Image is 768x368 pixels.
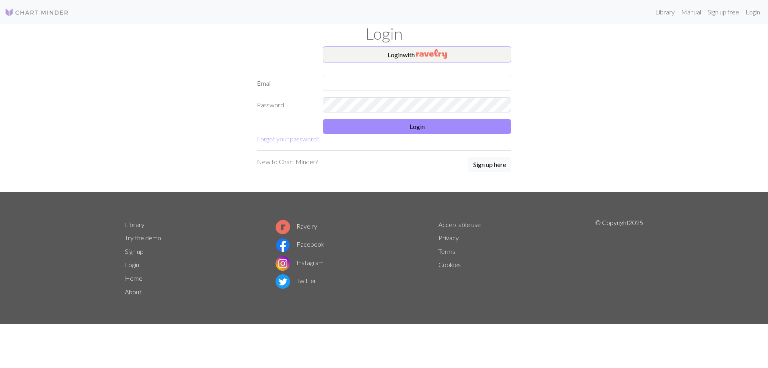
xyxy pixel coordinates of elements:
a: Login [125,261,139,268]
img: Twitter logo [276,274,290,289]
a: Sign up [125,247,144,255]
a: Privacy [438,234,459,241]
a: Facebook [276,240,324,248]
p: New to Chart Minder? [257,157,318,167]
label: Email [252,76,318,91]
img: Instagram logo [276,256,290,271]
button: Login [323,119,511,134]
label: Password [252,97,318,113]
button: Loginwith [323,46,511,62]
a: Login [742,4,763,20]
a: Sign up free [704,4,742,20]
a: Instagram [276,259,324,266]
a: Acceptable use [438,221,481,228]
a: Twitter [276,277,316,284]
img: Ravelry [416,49,447,59]
a: Library [125,221,144,228]
a: About [125,288,142,296]
a: Cookies [438,261,461,268]
a: Manual [678,4,704,20]
a: Try the demo [125,234,161,241]
a: Library [652,4,678,20]
img: Logo [5,8,69,17]
a: Terms [438,247,455,255]
img: Facebook logo [276,238,290,252]
a: Forgot your password? [257,135,319,143]
p: © Copyright 2025 [595,218,643,299]
a: Ravelry [276,222,317,230]
a: Home [125,274,142,282]
button: Sign up here [468,157,511,172]
img: Ravelry logo [276,220,290,234]
h1: Login [120,24,648,43]
a: Sign up here [468,157,511,173]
